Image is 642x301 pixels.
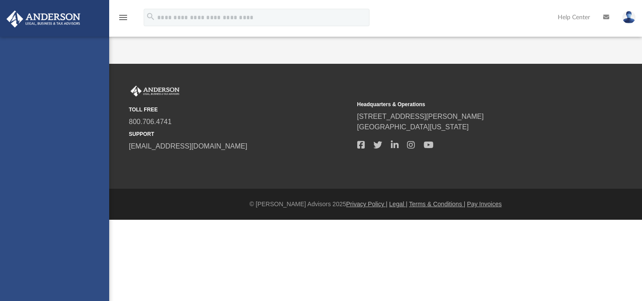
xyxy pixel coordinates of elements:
small: TOLL FREE [129,106,351,114]
i: menu [118,12,128,23]
a: [GEOGRAPHIC_DATA][US_STATE] [357,123,469,131]
a: menu [118,17,128,23]
a: [EMAIL_ADDRESS][DOMAIN_NAME] [129,142,247,150]
a: Legal | [389,201,407,208]
small: Headquarters & Operations [357,100,580,108]
a: Pay Invoices [467,201,501,208]
small: SUPPORT [129,130,351,138]
a: Privacy Policy | [346,201,388,208]
img: User Pic [622,11,635,24]
a: Terms & Conditions | [409,201,466,208]
a: [STREET_ADDRESS][PERSON_NAME] [357,113,484,120]
a: 800.706.4741 [129,118,172,125]
i: search [146,12,155,21]
div: © [PERSON_NAME] Advisors 2025 [109,200,642,209]
img: Anderson Advisors Platinum Portal [4,10,83,28]
img: Anderson Advisors Platinum Portal [129,86,181,97]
